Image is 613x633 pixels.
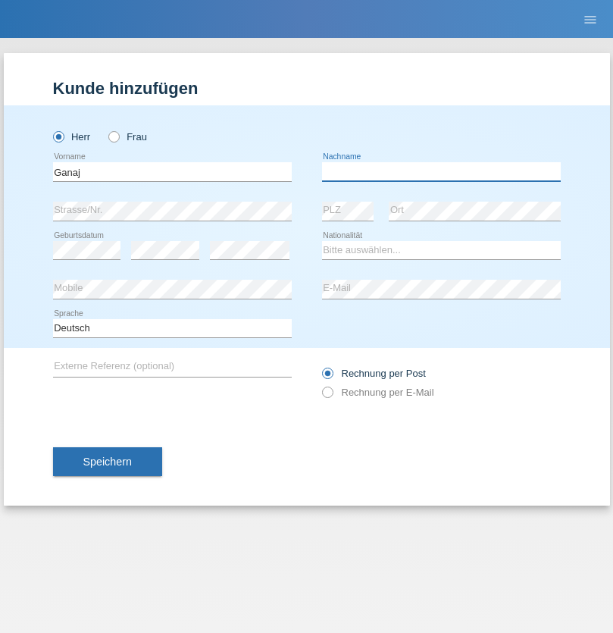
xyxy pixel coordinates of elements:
button: Speichern [53,447,162,476]
input: Rechnung per Post [322,368,332,387]
i: menu [583,12,598,27]
h1: Kunde hinzufügen [53,79,561,98]
label: Herr [53,131,91,143]
a: menu [575,14,605,24]
label: Rechnung per E-Mail [322,387,434,398]
label: Rechnung per Post [322,368,426,379]
label: Frau [108,131,147,143]
input: Frau [108,131,118,141]
span: Speichern [83,456,132,468]
input: Rechnung per E-Mail [322,387,332,406]
input: Herr [53,131,63,141]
